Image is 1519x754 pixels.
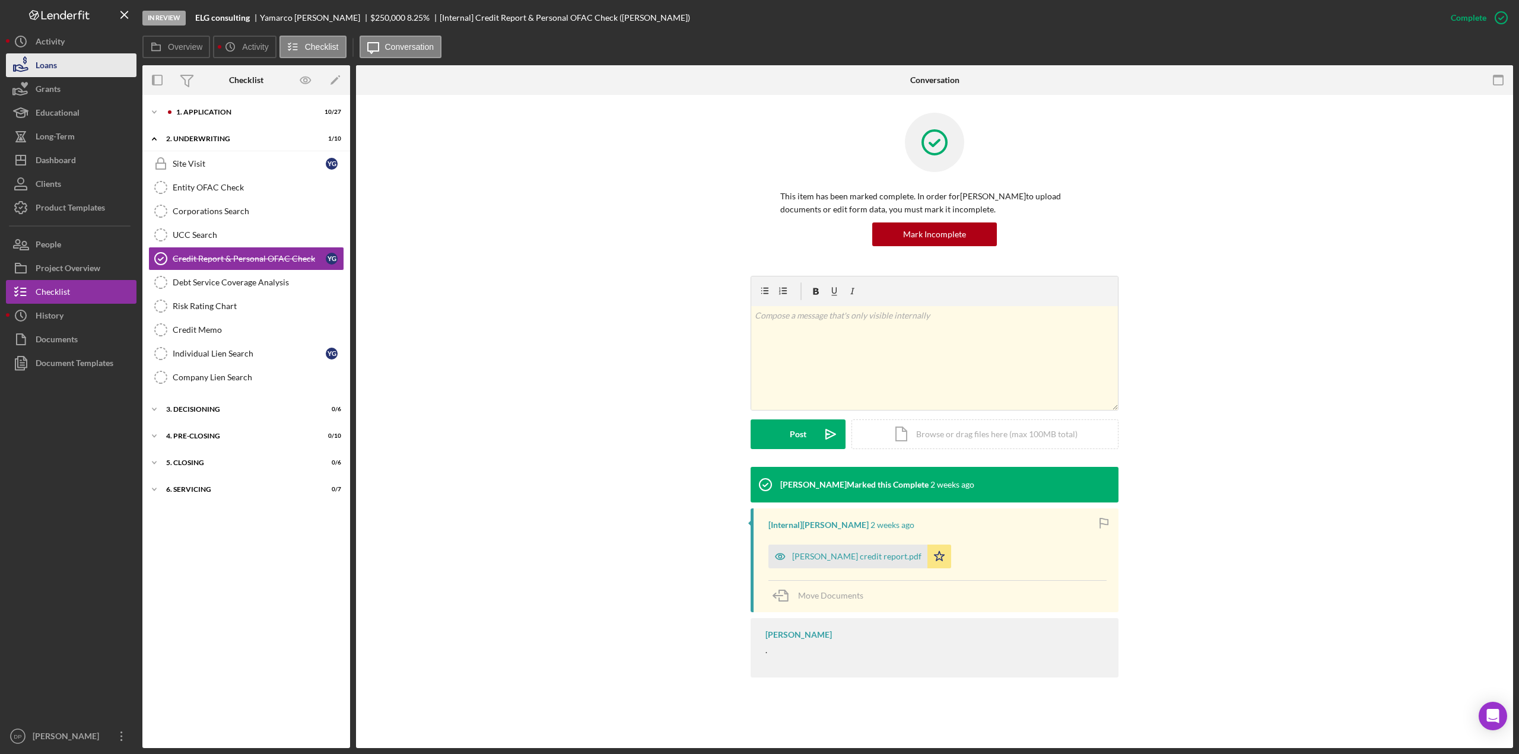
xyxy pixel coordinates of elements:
span: Move Documents [798,590,863,600]
button: DP[PERSON_NAME] [6,724,136,748]
time: 2025-09-11 13:07 [870,520,914,530]
div: 1. Application [176,109,312,116]
div: Complete [1451,6,1486,30]
a: Debt Service Coverage Analysis [148,271,344,294]
div: Activity [36,30,65,56]
div: Credit Report & Personal OFAC Check [173,254,326,263]
div: Risk Rating Chart [173,301,344,311]
div: . [765,645,767,655]
button: Checklist [279,36,347,58]
div: [Internal] [PERSON_NAME] [768,520,869,530]
a: Credit Memo [148,318,344,342]
button: Educational [6,101,136,125]
div: Clients [36,172,61,199]
div: 8.25 % [407,13,430,23]
button: Complete [1439,6,1513,30]
div: Entity OFAC Check [173,183,344,192]
button: Activity [213,36,276,58]
button: People [6,233,136,256]
div: Company Lien Search [173,373,344,382]
div: [PERSON_NAME] [30,724,107,751]
div: Loans [36,53,57,80]
button: Long-Term [6,125,136,148]
div: UCC Search [173,230,344,240]
div: Grants [36,77,61,104]
button: Dashboard [6,148,136,172]
span: $250,000 [370,12,405,23]
div: Y G [326,158,338,170]
button: Move Documents [768,581,875,610]
button: Conversation [360,36,442,58]
div: Individual Lien Search [173,349,326,358]
div: 0 / 6 [320,459,341,466]
div: Site Visit [173,159,326,168]
a: Credit Report & Personal OFAC CheckYG [148,247,344,271]
div: 6. Servicing [166,486,312,493]
time: 2025-09-11 14:25 [930,480,974,489]
div: [PERSON_NAME] Marked this Complete [780,480,929,489]
button: History [6,304,136,327]
div: Long-Term [36,125,75,151]
a: Project Overview [6,256,136,280]
button: [PERSON_NAME] credit report.pdf [768,545,951,568]
button: Documents [6,327,136,351]
div: 10 / 27 [320,109,341,116]
div: 1 / 10 [320,135,341,142]
div: 2. Underwriting [166,135,312,142]
div: Y G [326,348,338,359]
a: Company Lien Search [148,365,344,389]
div: Checklist [229,75,263,85]
label: Conversation [385,42,434,52]
div: Project Overview [36,256,100,283]
button: Grants [6,77,136,101]
div: Conversation [910,75,959,85]
button: Product Templates [6,196,136,219]
div: [Internal] Credit Report & Personal OFAC Check ([PERSON_NAME]) [440,13,690,23]
div: 0 / 10 [320,432,341,440]
a: UCC Search [148,223,344,247]
div: Corporations Search [173,206,344,216]
p: This item has been marked complete. In order for [PERSON_NAME] to upload documents or edit form d... [780,190,1089,217]
a: Clients [6,172,136,196]
a: Corporations Search [148,199,344,223]
div: History [36,304,63,330]
div: Credit Memo [173,325,344,335]
div: 4. Pre-Closing [166,432,312,440]
div: Checklist [36,280,70,307]
div: In Review [142,11,186,26]
div: Product Templates [36,196,105,222]
a: Site VisitYG [148,152,344,176]
label: Activity [242,42,268,52]
div: 3. Decisioning [166,406,312,413]
div: People [36,233,61,259]
div: 0 / 6 [320,406,341,413]
button: Post [751,419,846,449]
div: Mark Incomplete [903,222,966,246]
div: [PERSON_NAME] credit report.pdf [792,552,921,561]
div: Debt Service Coverage Analysis [173,278,344,287]
div: Yamarco [PERSON_NAME] [260,13,370,23]
div: 0 / 7 [320,486,341,493]
div: Document Templates [36,351,113,378]
b: ELG consulting [195,13,250,23]
a: Individual Lien SearchYG [148,342,344,365]
button: Activity [6,30,136,53]
text: DP [14,733,21,740]
div: Educational [36,101,80,128]
button: Checklist [6,280,136,304]
div: 5. Closing [166,459,312,466]
label: Overview [168,42,202,52]
div: Documents [36,327,78,354]
div: Open Intercom Messenger [1479,702,1507,730]
button: Loans [6,53,136,77]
